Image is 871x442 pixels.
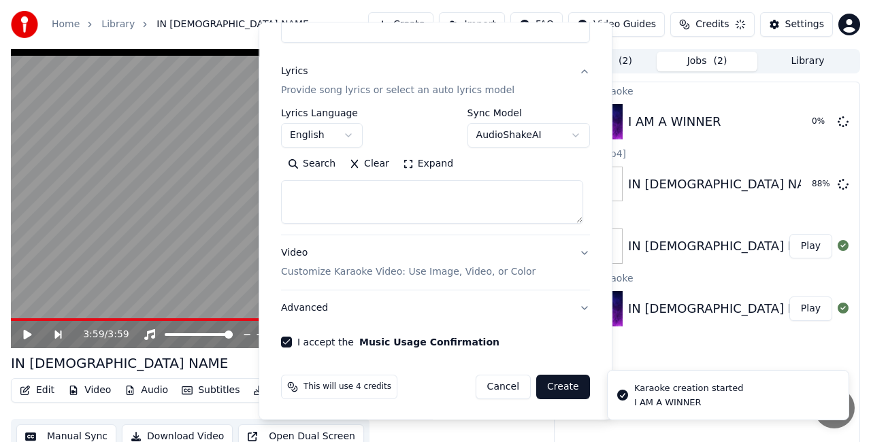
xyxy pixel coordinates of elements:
[297,337,499,347] label: I accept the
[303,381,391,392] span: This will use 4 credits
[281,84,514,97] p: Provide song lyrics or select an auto lyrics model
[281,246,536,279] div: Video
[281,108,363,118] label: Lyrics Language
[281,290,590,326] button: Advanced
[467,108,590,118] label: Sync Model
[281,65,308,78] div: Lyrics
[396,153,460,175] button: Expand
[342,153,396,175] button: Clear
[281,265,536,279] p: Customize Karaoke Video: Use Image, Video, or Color
[359,337,499,347] button: I accept the
[281,108,590,235] div: LyricsProvide song lyrics or select an auto lyrics model
[281,153,342,175] button: Search
[281,54,590,108] button: LyricsProvide song lyrics or select an auto lyrics model
[536,375,590,399] button: Create
[281,235,590,290] button: VideoCustomize Karaoke Video: Use Image, Video, or Color
[476,375,531,399] button: Cancel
